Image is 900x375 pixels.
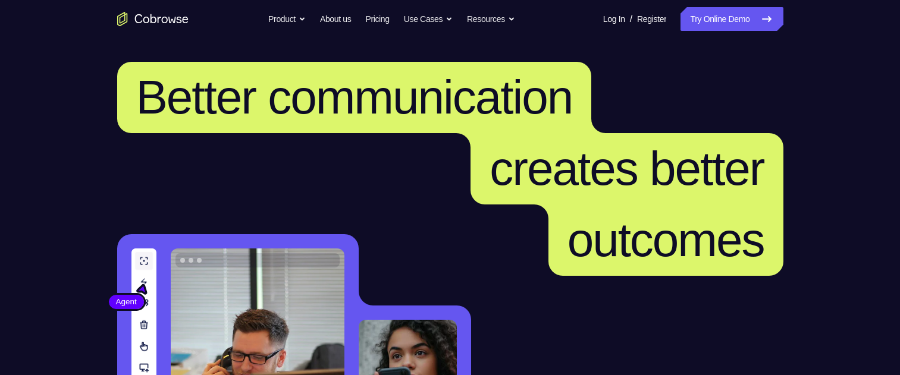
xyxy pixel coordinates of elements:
a: Go to the home page [117,12,189,26]
a: Register [637,7,666,31]
button: Product [268,7,306,31]
span: outcomes [567,213,764,266]
span: Better communication [136,71,573,124]
button: Use Cases [404,7,453,31]
span: Agent [109,296,144,308]
a: Try Online Demo [681,7,783,31]
a: Pricing [365,7,389,31]
span: creates better [490,142,764,195]
a: About us [320,7,351,31]
a: Log In [603,7,625,31]
span: / [630,12,632,26]
button: Resources [467,7,515,31]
